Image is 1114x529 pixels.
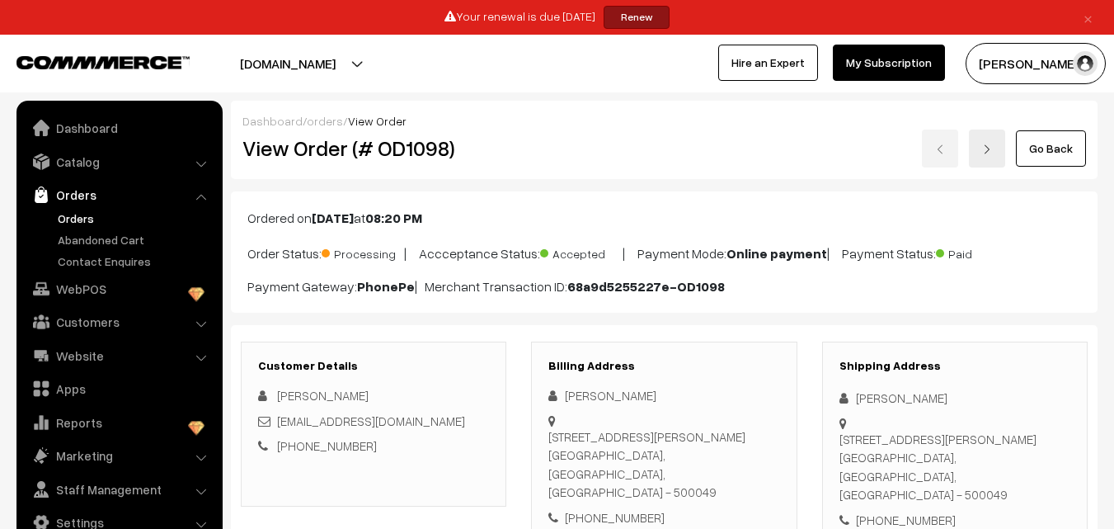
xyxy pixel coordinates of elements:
[1073,51,1098,76] img: user
[16,51,161,71] a: COMMMERCE
[54,231,217,248] a: Abandoned Cart
[839,430,1070,504] div: [STREET_ADDRESS][PERSON_NAME] [GEOGRAPHIC_DATA], [GEOGRAPHIC_DATA], [GEOGRAPHIC_DATA] - 500049
[839,389,1070,408] div: [PERSON_NAME]
[21,408,217,437] a: Reports
[548,359,779,373] h3: Billing Address
[21,274,217,304] a: WebPOS
[242,135,507,161] h2: View Order (# OD1098)
[6,6,1108,29] div: Your renewal is due [DATE]
[1016,130,1086,167] a: Go Back
[54,253,217,270] a: Contact Enquires
[21,341,217,371] a: Website
[936,241,1018,262] span: Paid
[258,359,489,373] h3: Customer Details
[21,113,217,143] a: Dashboard
[16,56,190,68] img: COMMMERCE
[21,374,217,404] a: Apps
[54,210,217,227] a: Orders
[833,45,945,81] a: My Subscription
[982,144,992,154] img: right-arrow.png
[365,210,422,226] b: 08:20 PM
[1077,7,1099,27] a: ×
[247,276,1081,296] p: Payment Gateway: | Merchant Transaction ID:
[247,241,1081,263] p: Order Status: | Accceptance Status: | Payment Mode: | Payment Status:
[839,359,1070,373] h3: Shipping Address
[322,241,404,262] span: Processing
[348,114,407,128] span: View Order
[242,112,1086,130] div: / /
[312,210,354,226] b: [DATE]
[548,427,779,502] div: [STREET_ADDRESS][PERSON_NAME] [GEOGRAPHIC_DATA], [GEOGRAPHIC_DATA], [GEOGRAPHIC_DATA] - 500049
[277,388,369,403] span: [PERSON_NAME]
[21,307,217,337] a: Customers
[182,43,393,84] button: [DOMAIN_NAME]
[726,245,827,262] b: Online payment
[307,114,343,128] a: orders
[718,45,818,81] a: Hire an Expert
[242,114,303,128] a: Dashboard
[277,413,465,428] a: [EMAIL_ADDRESS][DOMAIN_NAME]
[540,241,623,262] span: Accepted
[567,278,725,295] b: 68a9d5255227e-OD1098
[548,508,779,527] div: [PHONE_NUMBER]
[247,208,1081,228] p: Ordered on at
[357,278,415,295] b: PhonePe
[277,438,377,453] a: [PHONE_NUMBER]
[21,147,217,177] a: Catalog
[21,180,217,210] a: Orders
[21,475,217,504] a: Staff Management
[21,441,217,470] a: Marketing
[604,6,670,29] a: Renew
[548,386,779,405] div: [PERSON_NAME]
[966,43,1106,84] button: [PERSON_NAME]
